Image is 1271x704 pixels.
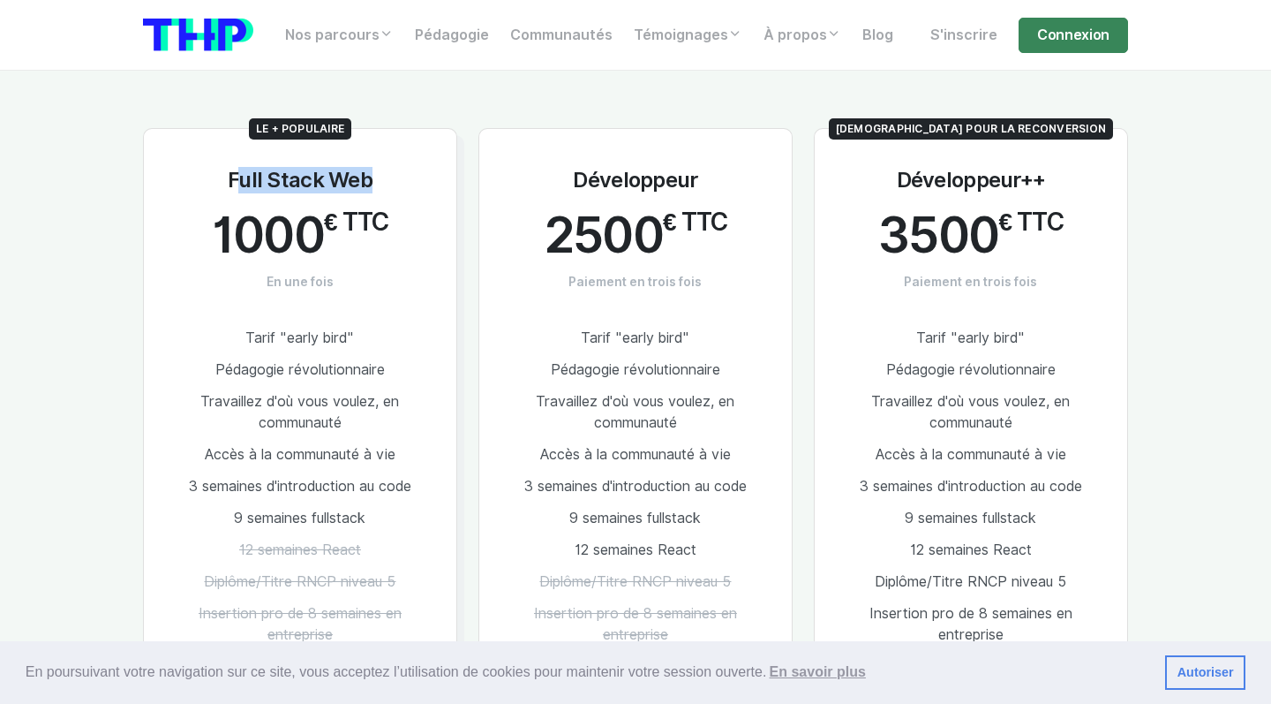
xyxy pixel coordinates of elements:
[581,329,689,346] span: Tarif "early bird"
[1019,18,1128,53] a: Connexion
[189,478,411,495] span: 3 semaines d'introduction au code
[623,18,753,53] a: Témoignages
[536,393,734,431] span: Travaillez d'où vous voulez, en communauté
[569,510,701,526] span: 9 semaines fullstack
[204,573,395,590] span: Diplôme/Titre RNCP niveau 5
[200,393,399,431] span: Travaillez d'où vous voulez, en communauté
[199,605,402,643] span: Insertion pro de 8 semaines en entreprise
[886,361,1056,378] span: Pédagogie révolutionnaire
[267,273,334,291] span: En une fois
[920,18,1008,53] a: S'inscrire
[910,541,1032,558] span: 12 semaines React
[575,541,696,558] span: 12 semaines React
[212,208,324,262] span: 1000
[766,659,869,685] a: learn more about cookies
[539,573,731,590] span: Diplôme/Titre RNCP niveau 5
[904,273,1037,291] span: Paiement en trois fois
[534,605,737,643] span: Insertion pro de 8 semaines en entreprise
[916,329,1025,346] span: Tarif "early bird"
[551,361,720,378] span: Pédagogie révolutionnaire
[1165,655,1245,691] a: dismiss cookie message
[215,361,385,378] span: Pédagogie révolutionnaire
[404,18,500,53] a: Pédagogie
[852,18,904,53] a: Blog
[829,118,1113,140] span: [DEMOGRAPHIC_DATA] pour la reconversion
[228,168,372,193] h3: Full Stack Web
[876,446,1066,463] span: Accès à la communauté à vie
[544,208,663,262] span: 2500
[500,18,623,53] a: Communautés
[239,541,361,558] span: 12 semaines React
[573,168,697,193] h3: Développeur
[860,478,1082,495] span: 3 semaines d'introduction au code
[897,168,1046,193] h3: Développeur++
[524,478,747,495] span: 3 semaines d'introduction au code
[871,393,1070,431] span: Travaillez d'où vous voulez, en communauté
[540,446,731,463] span: Accès à la communauté à vie
[249,118,351,140] span: Le + populaire
[878,208,998,262] span: 3500
[875,573,1066,590] span: Diplôme/Titre RNCP niveau 5
[143,19,253,51] img: logo
[753,18,852,53] a: À propos
[905,510,1036,526] span: 9 semaines fullstack
[568,273,702,291] span: Paiement en trois fois
[205,446,395,463] span: Accès à la communauté à vie
[275,18,404,53] a: Nos parcours
[26,659,1151,685] span: En poursuivant votre navigation sur ce site, vous acceptez l’utilisation de cookies pour mainteni...
[998,208,1063,238] span: € TTC
[245,329,354,346] span: Tarif "early bird"
[663,208,727,238] span: € TTC
[324,208,388,238] span: € TTC
[234,510,365,526] span: 9 semaines fullstack
[869,605,1072,643] span: Insertion pro de 8 semaines en entreprise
